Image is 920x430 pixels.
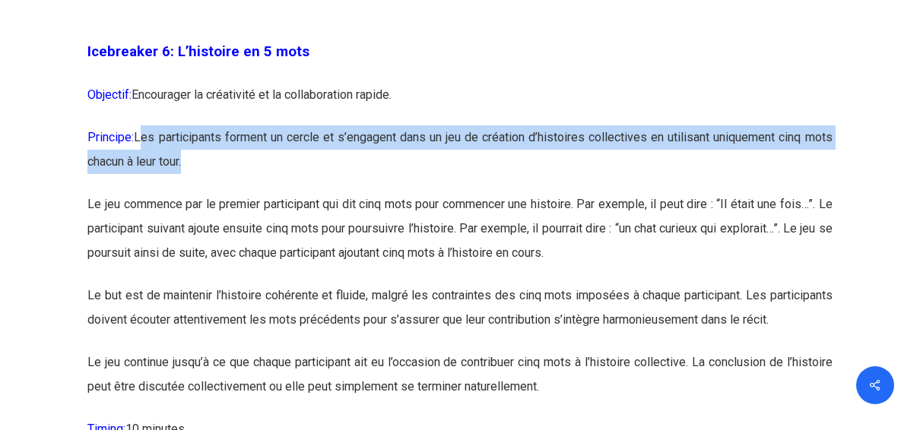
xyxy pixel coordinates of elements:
p: Le jeu commence par le premier participant qui dit cinq mots pour commencer une histoire. Par exe... [87,192,832,283]
p: Le jeu continue jusqu’à ce que chaque participant ait eu l’occasion de contribuer cinq mots à l’h... [87,350,832,417]
p: Les participants forment un cercle et s’engagent dans un jeu de création d’histoires collectives ... [87,125,832,192]
p: Encourager la créativité et la collaboration rapide. [87,83,832,125]
p: Le but est de maintenir l’histoire cohérente et fluide, malgré les contraintes des cinq mots impo... [87,283,832,350]
span: Principe: [87,130,134,144]
span: Icebreaker 6: L’histoire en 5 mots [87,43,309,60]
span: Objectif: [87,87,132,102]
